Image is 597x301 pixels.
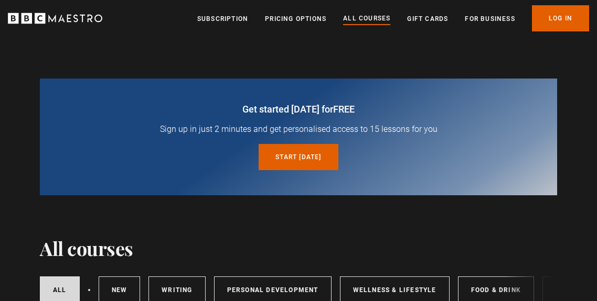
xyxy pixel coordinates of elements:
p: Sign up in just 2 minutes and get personalised access to 15 lessons for you [65,123,532,136]
a: All Courses [343,13,390,25]
a: For business [465,14,515,24]
h1: All courses [40,237,133,259]
a: Pricing Options [265,14,326,24]
svg: BBC Maestro [8,10,102,26]
nav: Primary [197,5,589,31]
a: Log In [532,5,589,31]
a: Gift Cards [407,14,448,24]
a: Subscription [197,14,248,24]
h2: Get started [DATE] for [65,104,532,115]
a: Start [DATE] [259,144,338,170]
span: free [333,104,355,115]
